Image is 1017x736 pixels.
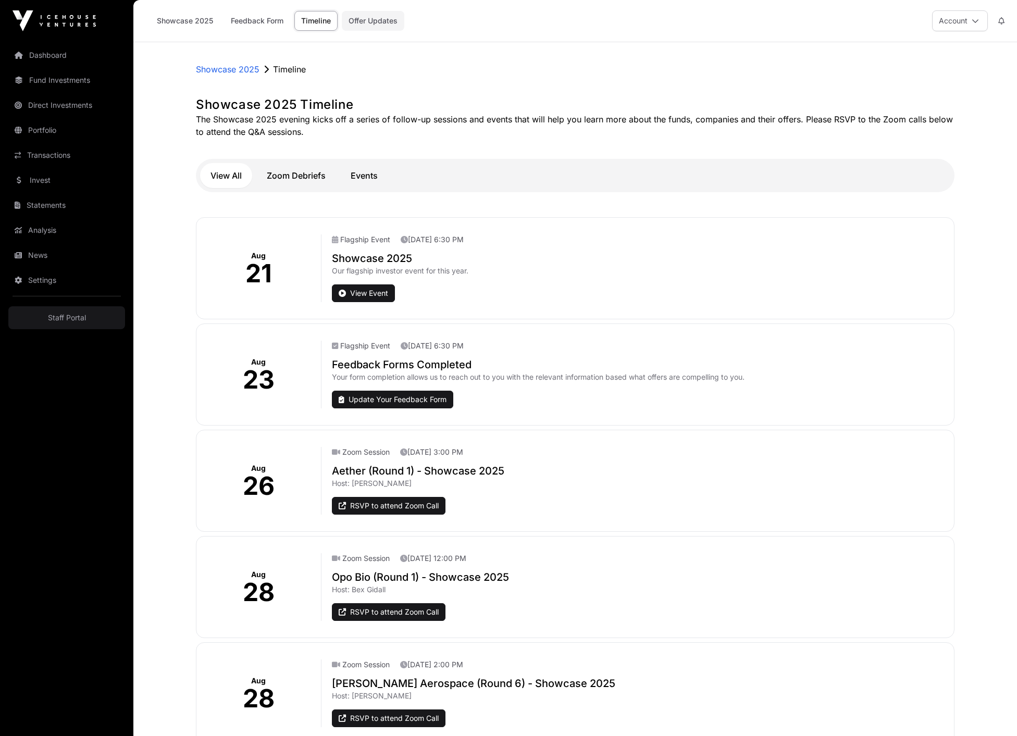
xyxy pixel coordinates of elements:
a: RSVP to attend Zoom Call [332,497,445,515]
p: Host: [PERSON_NAME] [332,691,946,701]
h2: Feedback Forms Completed [332,357,946,372]
a: Update Your Feedback Form [332,391,453,408]
p: [DATE] 6:30 PM [401,341,464,351]
button: Account [932,10,988,31]
img: Icehouse Ventures Logo [13,10,96,31]
p: Host: Bex Gidall [332,584,946,595]
a: Feedback Form [224,11,290,31]
h2: [PERSON_NAME] Aerospace (Round 6) - Showcase 2025 [332,676,946,691]
p: Flagship Event [332,234,390,245]
a: Fund Investments [8,69,125,92]
a: View Event [332,284,395,302]
a: Invest [8,169,125,192]
p: 26 [243,473,275,498]
a: Analysis [8,219,125,242]
p: Aug [251,357,266,367]
p: Zoom Session [332,659,390,670]
p: [DATE] 2:00 PM [400,659,463,670]
p: 21 [245,261,272,286]
a: Staff Portal [8,306,125,329]
p: [DATE] 3:00 PM [400,447,463,457]
button: Events [340,163,388,188]
p: Aug [251,463,266,473]
p: 28 [243,580,275,605]
p: Host: [PERSON_NAME] [332,478,946,489]
h2: Aether (Round 1) - Showcase 2025 [332,464,946,478]
a: Showcase 2025 [196,63,259,76]
a: Direct Investments [8,94,125,117]
p: Your form completion allows us to reach out to you with the relevant information based what offer... [332,372,946,382]
button: Zoom Debriefs [256,163,336,188]
p: 28 [243,686,275,711]
iframe: Chat Widget [965,686,1017,736]
p: [DATE] 6:30 PM [401,234,464,245]
a: Transactions [8,144,125,167]
p: Aug [251,251,266,261]
a: Showcase 2025 [150,11,220,31]
p: Aug [251,676,266,686]
a: RSVP to attend Zoom Call [332,603,445,621]
h2: Showcase 2025 [332,251,946,266]
p: Our flagship investor event for this year. [332,266,946,276]
p: Flagship Event [332,341,390,351]
a: Offer Updates [342,11,404,31]
nav: Tabs [200,163,950,188]
h2: Opo Bio (Round 1) - Showcase 2025 [332,570,946,584]
a: Timeline [294,11,338,31]
a: RSVP to attend Zoom Call [332,709,445,727]
a: News [8,244,125,267]
a: Settings [8,269,125,292]
a: Statements [8,194,125,217]
p: Timeline [273,63,306,76]
a: Dashboard [8,44,125,67]
p: The Showcase 2025 evening kicks off a series of follow-up sessions and events that will help you ... [196,113,954,138]
p: Zoom Session [332,447,390,457]
p: 23 [243,367,275,392]
p: Zoom Session [332,553,390,564]
h1: Showcase 2025 Timeline [196,96,954,113]
p: Aug [251,569,266,580]
a: Portfolio [8,119,125,142]
button: View All [200,163,252,188]
p: [DATE] 12:00 PM [400,553,466,564]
